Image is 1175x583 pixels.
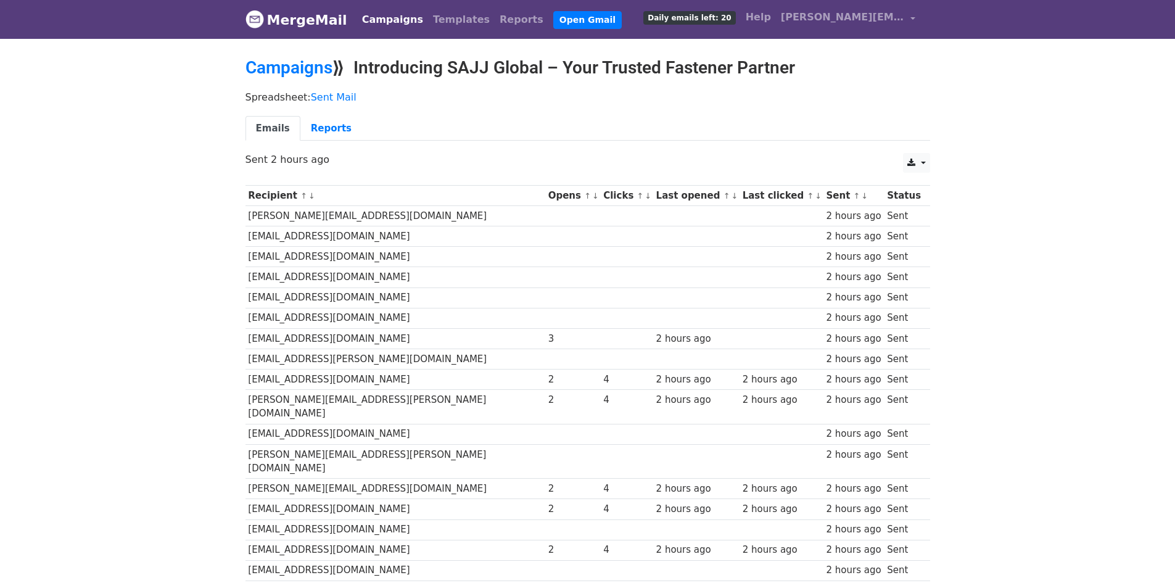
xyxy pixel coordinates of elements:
div: 2 hours ago [656,543,736,557]
a: MergeMail [245,7,347,33]
a: ↑ [300,191,307,201]
a: Campaigns [245,57,332,78]
div: 2 hours ago [826,373,881,387]
td: Sent [884,519,923,540]
th: Clicks [600,186,653,206]
img: MergeMail logo [245,10,264,28]
div: 2 hours ago [826,250,881,264]
td: Sent [884,267,923,287]
iframe: Chat Widget [1113,524,1175,583]
div: 2 hours ago [826,393,881,407]
td: [PERSON_NAME][EMAIL_ADDRESS][PERSON_NAME][DOMAIN_NAME] [245,390,545,424]
div: 2 [548,543,598,557]
td: Sent [884,349,923,369]
div: 2 hours ago [826,209,881,223]
td: Sent [884,560,923,581]
td: [EMAIL_ADDRESS][DOMAIN_NAME] [245,287,545,308]
div: 2 hours ago [656,482,736,496]
td: [EMAIL_ADDRESS][DOMAIN_NAME] [245,328,545,349]
a: Help [741,5,776,30]
div: 2 hours ago [826,523,881,537]
td: [EMAIL_ADDRESS][DOMAIN_NAME] [245,308,545,328]
div: 4 [603,543,650,557]
a: Sent Mail [311,91,357,103]
div: 2 hours ago [656,373,736,387]
a: ↓ [592,191,599,201]
div: 4 [603,373,650,387]
span: Daily emails left: 20 [643,11,735,25]
td: [EMAIL_ADDRESS][DOMAIN_NAME] [245,519,545,540]
div: 2 [548,393,598,407]
td: [PERSON_NAME][EMAIL_ADDRESS][PERSON_NAME][DOMAIN_NAME] [245,444,545,479]
div: 2 hours ago [826,229,881,244]
a: ↑ [807,191,814,201]
div: 2 hours ago [826,291,881,305]
td: Sent [884,540,923,560]
a: ↑ [637,191,644,201]
td: Sent [884,287,923,308]
a: ↑ [854,191,860,201]
td: Sent [884,424,923,444]
div: 2 hours ago [826,352,881,366]
div: 2 hours ago [826,482,881,496]
td: [EMAIL_ADDRESS][DOMAIN_NAME] [245,226,545,247]
th: Sent [823,186,884,206]
a: Campaigns [357,7,428,32]
p: Sent 2 hours ago [245,153,930,166]
div: 4 [603,482,650,496]
td: Sent [884,369,923,389]
td: [EMAIL_ADDRESS][DOMAIN_NAME] [245,560,545,581]
div: 2 hours ago [656,393,736,407]
div: 2 hours ago [826,563,881,577]
td: [EMAIL_ADDRESS][DOMAIN_NAME] [245,424,545,444]
th: Opens [545,186,601,206]
span: [PERSON_NAME][EMAIL_ADDRESS][DOMAIN_NAME] [781,10,904,25]
td: Sent [884,499,923,519]
a: ↓ [731,191,738,201]
a: Open Gmail [553,11,622,29]
div: 2 hours ago [656,502,736,516]
div: 2 [548,373,598,387]
a: ↓ [861,191,868,201]
div: 2 hours ago [826,543,881,557]
div: 2 hours ago [826,332,881,346]
td: Sent [884,308,923,328]
td: Sent [884,206,923,226]
a: [PERSON_NAME][EMAIL_ADDRESS][DOMAIN_NAME] [776,5,920,34]
div: 2 hours ago [656,332,736,346]
a: ↓ [815,191,822,201]
td: Sent [884,226,923,247]
td: Sent [884,390,923,424]
td: Sent [884,328,923,349]
a: ↓ [308,191,315,201]
td: [PERSON_NAME][EMAIL_ADDRESS][DOMAIN_NAME] [245,479,545,499]
td: [EMAIL_ADDRESS][DOMAIN_NAME] [245,499,545,519]
a: Reports [495,7,548,32]
td: Sent [884,479,923,499]
div: 2 hours ago [826,502,881,516]
div: 2 hours ago [826,427,881,441]
td: [EMAIL_ADDRESS][DOMAIN_NAME] [245,247,545,267]
td: [EMAIL_ADDRESS][DOMAIN_NAME] [245,267,545,287]
div: 2 hours ago [826,270,881,284]
a: ↑ [724,191,730,201]
td: [EMAIL_ADDRESS][DOMAIN_NAME] [245,369,545,389]
td: Sent [884,444,923,479]
div: 4 [603,502,650,516]
div: 4 [603,393,650,407]
a: ↑ [584,191,591,201]
p: Spreadsheet: [245,91,930,104]
th: Status [884,186,923,206]
h2: ⟫ Introducing SAJJ Global – Your Trusted Fastener Partner [245,57,930,78]
div: 2 hours ago [826,311,881,325]
td: Sent [884,247,923,267]
td: [PERSON_NAME][EMAIL_ADDRESS][DOMAIN_NAME] [245,206,545,226]
div: 2 [548,482,598,496]
a: Templates [428,7,495,32]
td: [EMAIL_ADDRESS][PERSON_NAME][DOMAIN_NAME] [245,349,545,369]
td: [EMAIL_ADDRESS][DOMAIN_NAME] [245,540,545,560]
div: 2 hours ago [743,373,820,387]
div: 2 [548,502,598,516]
a: Emails [245,116,300,141]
